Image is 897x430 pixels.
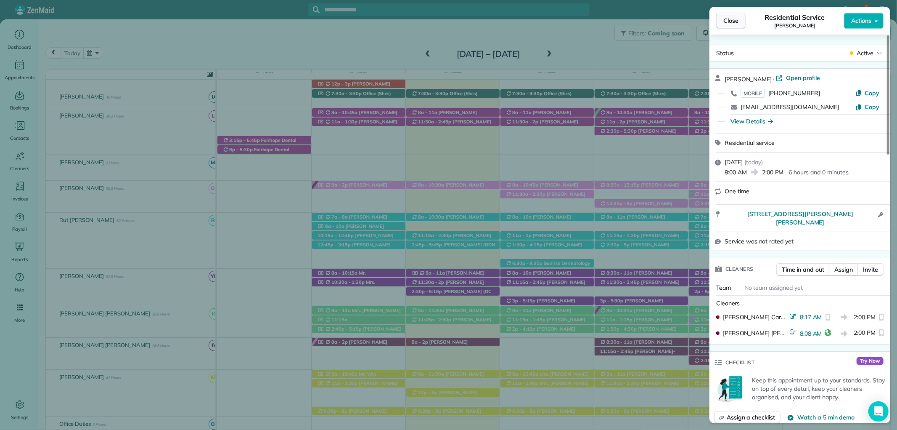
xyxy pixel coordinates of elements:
button: Time in and out [776,263,830,276]
span: MOBILE [741,89,765,98]
span: Residential service [725,139,775,147]
span: Close [723,16,738,25]
p: 6 hours and 0 minutes [789,168,848,176]
span: [PERSON_NAME] [725,75,772,83]
span: Cleaners [725,265,754,273]
span: [PHONE_NUMBER] [768,89,820,97]
span: Actions [851,16,871,25]
span: Assign a checklist [727,413,775,422]
button: 8:17 AM [800,313,822,322]
span: [PERSON_NAME] Cardozo [723,313,786,321]
span: Status [716,49,734,57]
span: 8:08 AM [800,330,822,337]
span: One time [725,187,749,195]
span: Cleaners [716,299,740,307]
button: Assign [829,263,858,276]
span: [PERSON_NAME] [PERSON_NAME] [723,329,786,337]
span: · [772,76,776,83]
button: Open access information [876,210,885,220]
div: Open Intercom Messenger [868,401,889,422]
span: Invite [863,265,878,274]
span: 2:00 PM [762,168,784,176]
a: [EMAIL_ADDRESS][DOMAIN_NAME] [741,103,839,111]
button: Assign a checklist [714,411,781,424]
button: View Details [730,117,773,126]
button: Invite [857,263,884,276]
a: [STREET_ADDRESS][PERSON_NAME][PERSON_NAME] [725,210,876,227]
span: ( today ) [744,158,763,166]
button: Copy [855,89,879,97]
button: 8:08 AM [800,329,822,339]
button: Close [716,13,746,29]
span: Watch a 5 min demo [797,413,855,422]
span: Active [857,49,873,57]
span: Copy [865,103,879,111]
span: [DATE] [725,158,743,166]
span: Service was not rated yet [725,237,794,246]
span: Copy [865,89,879,97]
span: 2:00 PM [854,329,876,339]
button: Watch a 5 min demo [787,413,855,422]
span: No team assigned yet [744,284,803,291]
p: Keep this appointment up to your standards. Stay on top of every detail, keep your cleaners organ... [752,376,885,401]
span: [PERSON_NAME] [774,22,815,29]
span: 2:00 PM [854,313,876,322]
span: Checklist [725,358,755,367]
span: Open profile [786,74,820,82]
button: Copy [855,103,879,111]
span: Team [716,284,731,291]
a: Open profile [776,74,820,82]
span: Time in and out [782,265,824,274]
a: MOBILE[PHONE_NUMBER] [741,89,820,97]
span: Residential Service [765,12,825,22]
span: Try Now [857,357,884,366]
span: Assign [834,265,853,274]
span: 8:00 AM [725,168,747,176]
